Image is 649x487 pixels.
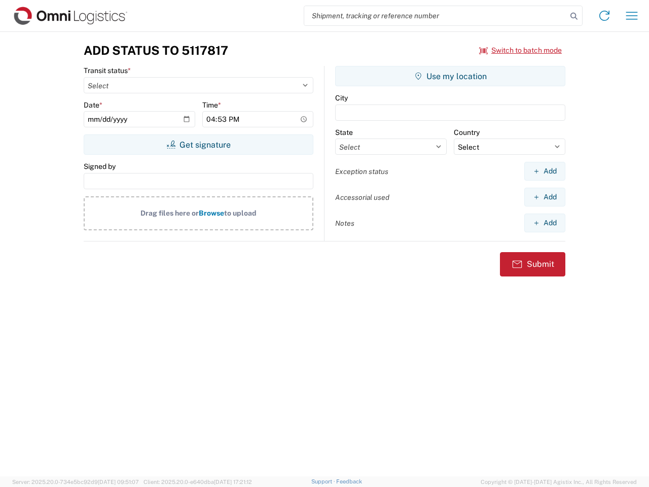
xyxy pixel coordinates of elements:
[335,193,389,202] label: Accessorial used
[335,93,348,102] label: City
[524,188,565,206] button: Add
[454,128,480,137] label: Country
[311,478,337,484] a: Support
[335,66,565,86] button: Use my location
[140,209,199,217] span: Drag files here or
[336,478,362,484] a: Feedback
[84,43,228,58] h3: Add Status to 5117817
[335,219,354,228] label: Notes
[224,209,257,217] span: to upload
[199,209,224,217] span: Browse
[335,167,388,176] label: Exception status
[335,128,353,137] label: State
[84,162,116,171] label: Signed by
[524,214,565,232] button: Add
[84,66,131,75] label: Transit status
[214,479,252,485] span: [DATE] 17:21:12
[304,6,567,25] input: Shipment, tracking or reference number
[524,162,565,181] button: Add
[143,479,252,485] span: Client: 2025.20.0-e640dba
[479,42,562,59] button: Switch to batch mode
[500,252,565,276] button: Submit
[481,477,637,486] span: Copyright © [DATE]-[DATE] Agistix Inc., All Rights Reserved
[98,479,139,485] span: [DATE] 09:51:07
[202,100,221,110] label: Time
[12,479,139,485] span: Server: 2025.20.0-734e5bc92d9
[84,134,313,155] button: Get signature
[84,100,102,110] label: Date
